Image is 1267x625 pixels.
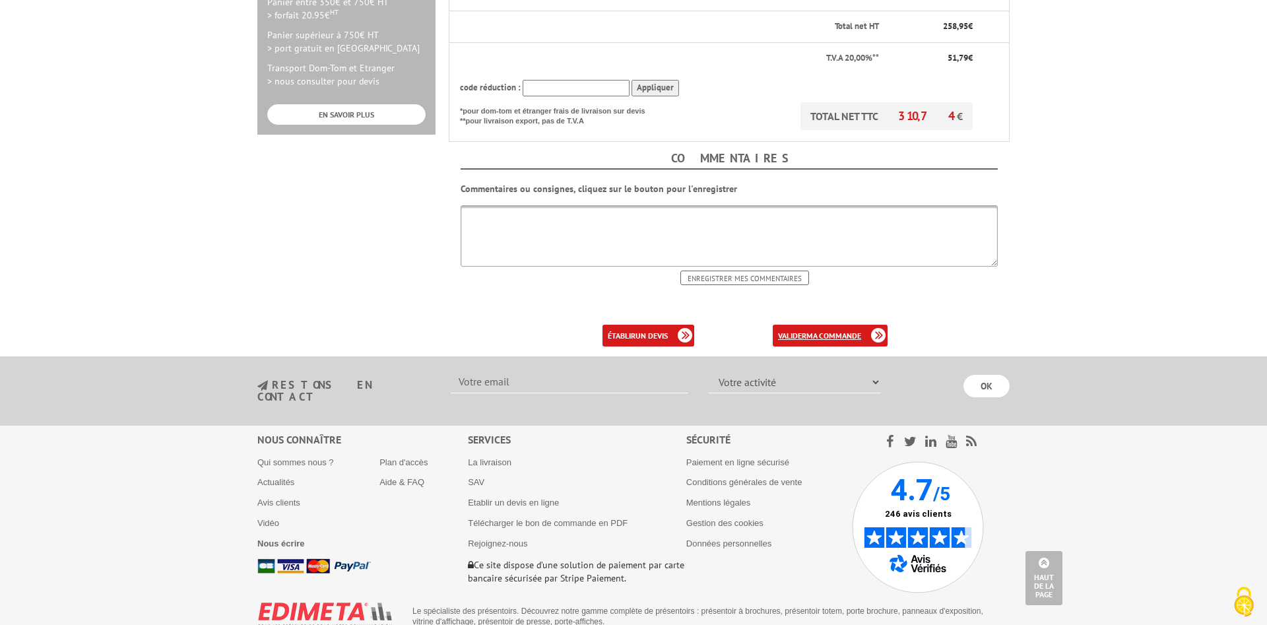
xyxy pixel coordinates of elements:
[686,518,763,528] a: Gestion des cookies
[257,379,431,403] h3: restons en contact
[1025,551,1062,605] a: Haut de la page
[773,325,888,346] a: validerma commande
[963,375,1010,397] input: OK
[460,82,521,93] span: code réduction :
[468,558,686,585] p: Ce site dispose d’une solution de paiement par carte bancaire sécurisée par Stripe Paiement.
[1227,585,1260,618] img: Cookies (fenêtre modale)
[686,432,852,447] div: Sécurité
[379,477,424,487] a: Aide & FAQ
[891,52,973,65] p: €
[460,102,658,127] p: *pour dom-tom et étranger frais de livraison sur devis **pour livraison export, pas de T.V.A
[460,52,879,65] p: T.V.A 20,00%**
[898,108,957,123] span: 310,74
[257,477,294,487] a: Actualités
[460,20,879,33] p: Total net HT
[800,102,973,130] p: TOTAL NET TTC €
[468,498,559,508] a: Etablir un devis en ligne
[257,432,468,447] div: Nous connaître
[635,331,668,341] b: un devis
[468,477,484,487] a: SAV
[379,457,428,467] a: Plan d'accès
[257,457,334,467] a: Qui sommes nous ?
[468,432,686,447] div: Services
[451,371,688,393] input: Votre email
[891,20,973,33] p: €
[632,80,679,96] input: Appliquer
[852,461,984,593] img: Avis Vérifiés - 4.7 sur 5 - 246 avis clients
[468,457,511,467] a: La livraison
[948,52,968,63] span: 51,79
[468,539,527,548] a: Rejoignez-nous
[267,75,379,87] span: > nous consulter pour devis
[943,20,968,32] span: 258,95
[267,42,420,54] span: > port gratuit en [GEOGRAPHIC_DATA]
[680,271,809,285] input: Enregistrer mes commentaires
[686,498,751,508] a: Mentions légales
[686,457,789,467] a: Paiement en ligne sécurisé
[267,61,426,88] p: Transport Dom-Tom et Etranger
[686,539,771,548] a: Données personnelles
[468,518,628,528] a: Télécharger le bon de commande en PDF
[257,518,279,528] a: Vidéo
[267,9,339,21] span: > forfait 20.95€
[806,331,861,341] b: ma commande
[461,148,998,170] h4: Commentaires
[257,498,300,508] a: Avis clients
[267,104,426,125] a: EN SAVOIR PLUS
[330,7,339,16] sup: HT
[257,539,305,548] a: Nous écrire
[461,183,737,195] b: Commentaires ou consignes, cliquez sur le bouton pour l'enregistrer
[686,477,802,487] a: Conditions générales de vente
[1221,580,1267,625] button: Cookies (fenêtre modale)
[257,380,268,391] img: newsletter.jpg
[267,28,426,55] p: Panier supérieur à 750€ HT
[602,325,694,346] a: établirun devis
